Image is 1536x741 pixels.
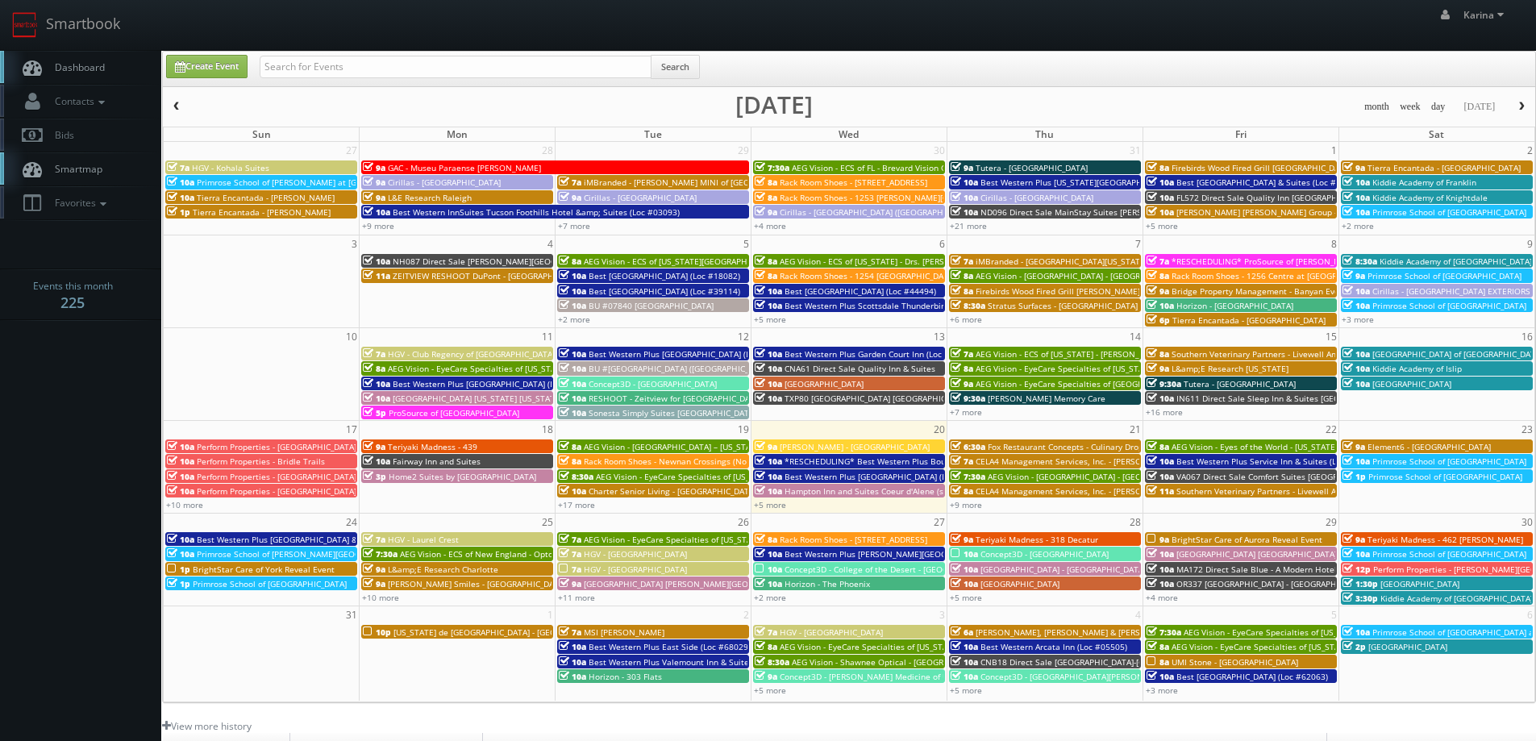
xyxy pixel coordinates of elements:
span: Best Western Plus Service Inn & Suites (Loc #61094) WHITE GLOVE [1176,456,1436,467]
a: +4 more [754,220,786,231]
span: 7a [951,348,973,360]
a: +16 more [1146,406,1183,418]
span: Tierra Encantada - [PERSON_NAME] [197,192,335,203]
span: [PERSON_NAME] Memory Care [988,393,1105,404]
span: Kiddie Academy of [GEOGRAPHIC_DATA] [1380,593,1533,604]
span: Concept3D - College of the Desert - [GEOGRAPHIC_DATA] [785,564,1002,575]
span: 7a [559,627,581,638]
span: Primrose School of [GEOGRAPHIC_DATA] [193,578,347,589]
span: AEG Vision - ECS of FL - Brevard Vision Care - [PERSON_NAME] [792,162,1030,173]
span: Best Western Plus Scottsdale Thunderbird Suites (Loc #03156) [785,300,1028,311]
input: Search for Events [260,56,651,78]
a: +5 more [754,314,786,325]
span: Teriyaki Madness - 462 [PERSON_NAME] [1367,534,1523,545]
span: ZEITVIEW RESHOOT DuPont - [GEOGRAPHIC_DATA], [GEOGRAPHIC_DATA] [393,270,671,281]
span: Concept3D - [GEOGRAPHIC_DATA] [980,548,1109,560]
span: Hampton Inn and Suites Coeur d'Alene (second shoot) [785,485,993,497]
span: Best Western Plus [PERSON_NAME][GEOGRAPHIC_DATA]/[PERSON_NAME][GEOGRAPHIC_DATA] (Loc #10397) [785,548,1199,560]
span: 7:30a [363,548,398,560]
span: 10a [1147,564,1174,575]
span: Tierra Encantada - [GEOGRAPHIC_DATA] [1172,314,1326,326]
span: Smartmap [47,162,102,176]
span: 10a [559,363,586,374]
span: [US_STATE] de [GEOGRAPHIC_DATA] - [GEOGRAPHIC_DATA] [393,627,616,638]
span: 10a [559,300,586,311]
span: 8a [1147,441,1169,452]
span: 10a [951,578,978,589]
span: Rack Room Shoes - 1253 [PERSON_NAME][GEOGRAPHIC_DATA] [780,192,1019,203]
a: +4 more [1146,592,1178,603]
span: 9a [755,206,777,218]
span: Charter Senior Living - [GEOGRAPHIC_DATA] [589,485,756,497]
span: 9a [951,378,973,389]
span: Best [GEOGRAPHIC_DATA] & Suites (Loc #37117) [1176,177,1363,188]
span: 7a [363,348,385,360]
span: BrightStar Care of York Reveal Event [193,564,335,575]
span: FL572 Direct Sale Quality Inn [GEOGRAPHIC_DATA] North I-75 [1176,192,1413,203]
span: Best Western Plus Garden Court Inn (Loc #05224) [785,348,976,360]
span: 1p [1342,471,1366,482]
span: [GEOGRAPHIC_DATA] [1372,378,1451,389]
span: iMBranded - [PERSON_NAME] MINI of [GEOGRAPHIC_DATA] [584,177,810,188]
span: Tutera - [GEOGRAPHIC_DATA] [1184,378,1296,389]
span: 7a [755,627,777,638]
span: Perform Properties - [GEOGRAPHIC_DATA] [197,441,356,452]
a: +10 more [166,499,203,510]
span: 10a [167,471,194,482]
span: Favorites [47,196,110,210]
span: 10a [1147,206,1174,218]
span: 10a [1147,548,1174,560]
span: 10a [951,548,978,560]
span: 10p [363,627,391,638]
span: AEG Vision - EyeCare Specialties of [US_STATE] – [PERSON_NAME] Family EyeCare [976,363,1289,374]
span: 8a [1147,270,1169,281]
span: L&amp;E Research Charlotte [388,564,498,575]
span: Firebirds Wood Fired Grill [PERSON_NAME] [976,285,1140,297]
span: 10a [363,206,390,218]
span: 9a [1147,363,1169,374]
span: [GEOGRAPHIC_DATA] [GEOGRAPHIC_DATA] [1176,548,1337,560]
span: BU #07840 [GEOGRAPHIC_DATA] [589,300,714,311]
span: 8a [755,256,777,267]
a: +6 more [950,314,982,325]
span: ND096 Direct Sale MainStay Suites [PERSON_NAME] [980,206,1184,218]
span: Concept3D - [GEOGRAPHIC_DATA] [589,378,717,389]
span: Best Western Plus [GEOGRAPHIC_DATA] (Loc #11187) [785,471,989,482]
span: 9a [1342,162,1365,173]
span: 10a [1147,578,1174,589]
span: IN611 Direct Sale Sleep Inn & Suites [GEOGRAPHIC_DATA] [1176,393,1400,404]
span: AEG Vision - EyeCare Specialties of [US_STATE][PERSON_NAME] Eyecare Associates [596,471,916,482]
span: 7a [559,534,581,545]
span: 10a [167,548,194,560]
span: [GEOGRAPHIC_DATA] [PERSON_NAME][GEOGRAPHIC_DATA] [584,578,808,589]
span: VA067 Direct Sale Comfort Suites [GEOGRAPHIC_DATA] [1176,471,1387,482]
span: Best Western Plus [GEOGRAPHIC_DATA] & Suites (Loc #45093) [197,534,436,545]
span: Horizon - The Phoenix [785,578,870,589]
span: *RESCHEDULING* ProSource of [PERSON_NAME] [1172,256,1359,267]
span: Rack Room Shoes - 1254 [GEOGRAPHIC_DATA] [780,270,955,281]
span: 10a [167,534,194,545]
span: [GEOGRAPHIC_DATA] [980,578,1059,589]
span: Perform Properties - [GEOGRAPHIC_DATA] [197,471,356,482]
span: 10a [1342,378,1370,389]
span: HGV - Club Regency of [GEOGRAPHIC_DATA] [388,348,555,360]
span: HGV - [GEOGRAPHIC_DATA] [780,627,883,638]
span: 9a [363,177,385,188]
a: +17 more [558,499,595,510]
span: 8:30a [559,471,593,482]
span: 10a [755,363,782,374]
span: 10a [167,177,194,188]
span: 1p [167,564,190,575]
span: 10a [1342,348,1370,360]
span: BrightStar Care of Aurora Reveal Event [1172,534,1322,545]
span: AEG Vision - Eyes of the World - [US_STATE][GEOGRAPHIC_DATA] [1172,441,1417,452]
span: 8a [755,177,777,188]
span: Tierra Encantada - [PERSON_NAME] [193,206,331,218]
a: +10 more [362,592,399,603]
span: Cirillas - [GEOGRAPHIC_DATA] [584,192,697,203]
span: 10a [167,441,194,452]
span: Best [GEOGRAPHIC_DATA] (Loc #18082) [589,270,740,281]
span: Dashboard [47,60,105,74]
span: 9a [559,192,581,203]
span: GAC - Museu Paraense [PERSON_NAME] [388,162,541,173]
